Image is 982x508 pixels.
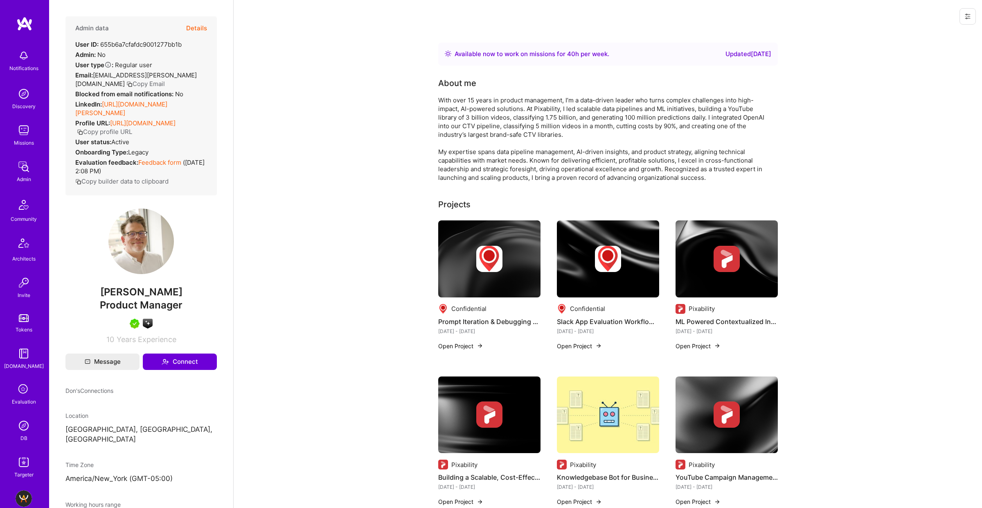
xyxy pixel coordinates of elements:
div: [DATE] - [DATE] [557,483,659,491]
div: [DATE] - [DATE] [676,327,778,336]
strong: Email: [75,71,93,79]
img: admin teamwork [16,159,32,175]
div: 655b6a7cfafdc9001277bb1b [75,40,182,49]
img: A.I. guild [143,319,153,329]
strong: User ID: [75,41,99,48]
img: arrow-right [714,342,721,349]
button: Open Project [676,497,721,506]
h4: YouTube Campaign Management Tool Development [676,472,778,483]
span: Time Zone [65,461,94,468]
strong: Onboarding Type: [75,148,128,156]
span: Active [111,138,129,146]
img: cover [438,220,541,297]
div: Available now to work on missions for h per week . [455,49,609,59]
div: No [75,90,183,98]
span: [PERSON_NAME] [65,286,217,298]
div: DB [20,434,27,442]
i: Help [104,61,112,68]
h4: Knowledgebase Bot for Business Intelligence Platform [557,472,659,483]
img: arrow-right [477,342,483,349]
img: Company logo [476,401,502,428]
div: Admin [17,175,31,184]
span: Don's Connections [65,386,113,395]
img: Company logo [557,304,567,314]
img: Knowledgebase Bot for Business Intelligence Platform [557,376,659,454]
button: Open Project [676,342,721,350]
img: Architects [14,235,34,254]
img: teamwork [16,122,32,138]
img: Community [14,195,34,215]
button: Open Project [438,342,483,350]
img: User Avatar [108,209,174,274]
div: Discovery [12,102,36,111]
div: [DOMAIN_NAME] [4,362,44,370]
div: Invite [18,291,30,299]
h4: Prompt Iteration & Debugging Tool – Human-in-the-Loop Evaluation [438,316,541,327]
img: Company logo [476,246,502,272]
p: America/New_York (GMT-05:00 ) [65,474,217,484]
div: Projects [438,198,471,211]
img: cover [438,376,541,454]
p: [GEOGRAPHIC_DATA], [GEOGRAPHIC_DATA], [GEOGRAPHIC_DATA] [65,425,217,444]
span: Product Manager [100,299,182,311]
div: [DATE] - [DATE] [438,327,541,336]
img: Company logo [438,304,448,314]
a: [URL][DOMAIN_NAME][PERSON_NAME] [75,100,167,117]
div: ( [DATE] 2:08 PM ) [75,158,207,175]
img: Admin Search [16,417,32,434]
img: bell [16,48,32,64]
img: Invite [16,274,32,291]
img: Company logo [676,460,685,469]
strong: Profile URL: [75,119,110,127]
a: BuildTeam [14,490,34,507]
button: Connect [143,354,217,370]
strong: LinkedIn: [75,100,102,108]
div: Confidential [570,304,605,313]
div: Pixability [570,460,596,469]
div: Pixability [689,304,715,313]
strong: User status: [75,138,111,146]
img: Company logo [714,246,740,272]
div: [DATE] - [DATE] [676,483,778,491]
div: [DATE] - [DATE] [438,483,541,491]
img: guide book [16,345,32,362]
button: Open Project [557,342,602,350]
strong: Evaluation feedback: [75,159,138,166]
img: Availability [445,50,451,57]
img: Company logo [438,460,448,469]
span: Years Experience [117,335,176,344]
img: Company logo [557,460,567,469]
div: Location [65,411,217,420]
span: 40 [567,50,575,58]
button: Open Project [438,497,483,506]
div: Notifications [9,64,38,73]
img: logo [16,16,33,31]
i: icon Connect [162,358,169,365]
a: Feedback form [138,159,181,166]
span: legacy [128,148,149,156]
div: Pixability [689,460,715,469]
div: Regular user [75,61,152,69]
button: Message [65,354,140,370]
div: Evaluation [12,397,36,406]
div: Community [11,215,37,223]
div: Confidential [451,304,486,313]
span: Working hours range [65,501,121,508]
img: Company logo [595,246,621,272]
h4: ML Powered Contextualized Insight Dashboard for YouTube Content Insights [676,316,778,327]
button: Copy Email [126,79,165,88]
img: Skill Targeter [16,454,32,470]
div: About me [438,77,476,89]
div: Tokens [16,325,32,334]
button: Details [186,16,207,40]
button: Copy profile URL [77,127,132,136]
button: Copy builder data to clipboard [75,177,169,186]
img: arrow-right [595,342,602,349]
img: A.Teamer in Residence [130,319,140,329]
strong: User type : [75,61,113,69]
i: icon Mail [85,359,90,365]
span: [EMAIL_ADDRESS][PERSON_NAME][DOMAIN_NAME] [75,71,197,88]
img: cover [557,220,659,297]
div: Architects [12,254,36,263]
div: Updated [DATE] [725,49,771,59]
